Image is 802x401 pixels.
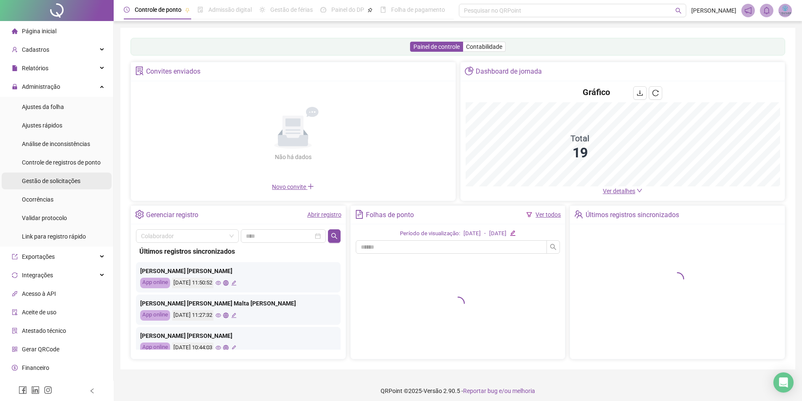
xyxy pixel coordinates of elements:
[22,46,49,53] span: Cadastros
[451,297,465,310] span: loading
[637,188,642,194] span: down
[366,208,414,222] div: Folhas de ponto
[586,208,679,222] div: Últimos registros sincronizados
[197,7,203,13] span: file-done
[231,280,237,286] span: edit
[603,188,642,194] a: Ver detalhes down
[424,388,442,394] span: Versão
[31,386,40,394] span: linkedin
[22,233,86,240] span: Link para registro rápido
[22,28,56,35] span: Página inicial
[12,309,18,315] span: audit
[355,210,364,219] span: file-text
[22,196,53,203] span: Ocorrências
[22,290,56,297] span: Acesso à API
[216,345,221,351] span: eye
[172,278,213,288] div: [DATE] 11:50:52
[465,66,474,75] span: pie-chart
[12,254,18,260] span: export
[172,343,213,353] div: [DATE] 10:44:03
[140,299,336,308] div: [PERSON_NAME] [PERSON_NAME] Malta [PERSON_NAME]
[146,64,200,79] div: Convites enviados
[124,7,130,13] span: clock-circle
[550,244,557,250] span: search
[140,278,170,288] div: App online
[259,7,265,13] span: sun
[216,280,221,286] span: eye
[12,328,18,334] span: solution
[691,6,736,15] span: [PERSON_NAME]
[12,84,18,90] span: lock
[231,345,237,351] span: edit
[223,313,229,318] span: global
[320,7,326,13] span: dashboard
[380,7,386,13] span: book
[12,346,18,352] span: qrcode
[22,327,66,334] span: Atestado técnico
[208,6,252,13] span: Admissão digital
[763,7,770,14] span: bell
[140,310,170,321] div: App online
[44,386,52,394] span: instagram
[223,280,229,286] span: global
[231,313,237,318] span: edit
[603,188,635,194] span: Ver detalhes
[172,310,213,321] div: [DATE] 11:27:32
[652,90,659,96] span: reload
[489,229,506,238] div: [DATE]
[22,346,59,353] span: Gerar QRCode
[140,331,336,340] div: [PERSON_NAME] [PERSON_NAME]
[12,28,18,34] span: home
[12,65,18,71] span: file
[22,122,62,129] span: Ajustes rápidos
[22,65,48,72] span: Relatórios
[413,43,460,50] span: Painel de controle
[135,6,181,13] span: Controle de ponto
[331,6,364,13] span: Painel do DP
[671,272,684,286] span: loading
[22,309,56,316] span: Aceite de uso
[773,372,794,393] div: Open Intercom Messenger
[391,6,445,13] span: Folha de pagamento
[12,272,18,278] span: sync
[139,246,337,257] div: Últimos registros sincronizados
[22,272,53,279] span: Integrações
[216,313,221,318] span: eye
[463,388,535,394] span: Reportar bug e/ou melhoria
[675,8,682,14] span: search
[22,141,90,147] span: Análise de inconsistências
[744,7,752,14] span: notification
[464,229,481,238] div: [DATE]
[22,159,101,166] span: Controle de registros de ponto
[307,211,341,218] a: Abrir registro
[22,364,49,371] span: Financeiro
[574,210,583,219] span: team
[22,178,80,184] span: Gestão de solicitações
[254,152,332,162] div: Não há dados
[22,83,60,90] span: Administração
[12,365,18,371] span: dollar
[484,229,486,238] div: -
[583,86,610,98] h4: Gráfico
[146,208,198,222] div: Gerenciar registro
[135,66,144,75] span: solution
[526,212,532,218] span: filter
[368,8,373,13] span: pushpin
[637,90,643,96] span: download
[270,6,313,13] span: Gestão de férias
[331,233,338,239] span: search
[140,266,336,276] div: [PERSON_NAME] [PERSON_NAME]
[307,183,314,190] span: plus
[536,211,561,218] a: Ver todos
[223,345,229,351] span: global
[22,253,55,260] span: Exportações
[779,4,791,17] img: 46554
[140,343,170,353] div: App online
[12,291,18,297] span: api
[272,183,314,190] span: Novo convite
[22,215,67,221] span: Validar protocolo
[185,8,190,13] span: pushpin
[400,229,460,238] div: Período de visualização:
[466,43,502,50] span: Contabilidade
[22,104,64,110] span: Ajustes da folha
